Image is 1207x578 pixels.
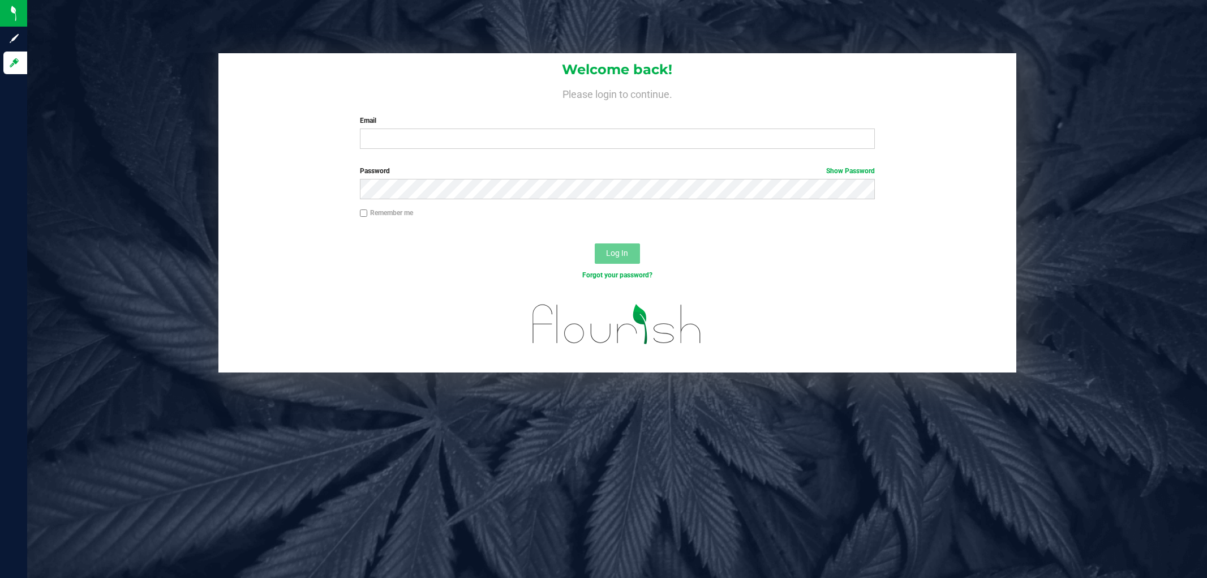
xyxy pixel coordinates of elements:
[360,209,368,217] input: Remember me
[218,62,1016,77] h1: Welcome back!
[218,86,1016,100] h4: Please login to continue.
[360,115,875,126] label: Email
[360,167,390,175] span: Password
[8,33,20,44] inline-svg: Sign up
[606,249,628,258] span: Log In
[360,208,413,218] label: Remember me
[826,167,875,175] a: Show Password
[582,271,652,279] a: Forgot your password?
[595,243,640,264] button: Log In
[517,292,717,356] img: flourish_logo.svg
[8,57,20,68] inline-svg: Log in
